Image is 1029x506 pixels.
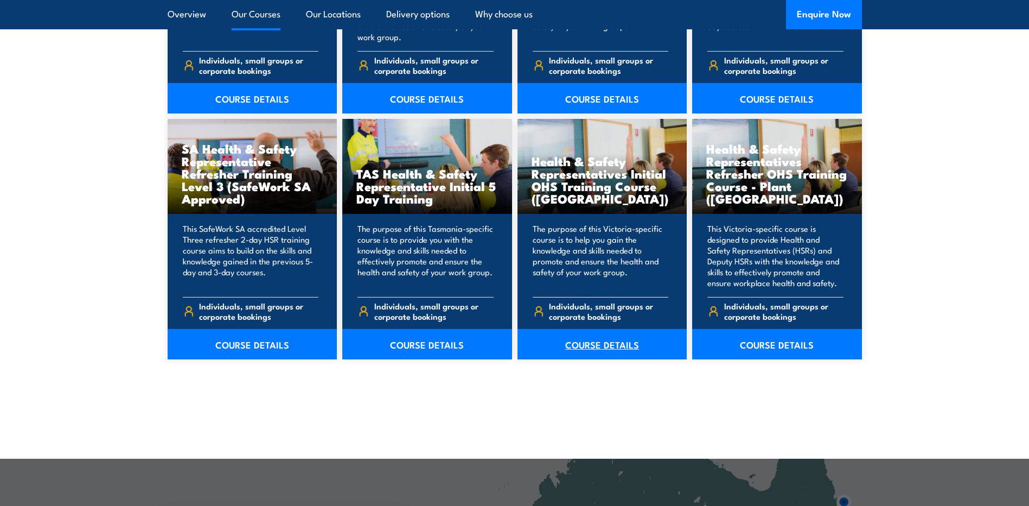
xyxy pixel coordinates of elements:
a: COURSE DETAILS [517,329,687,359]
p: This Victoria-specific course is designed to provide Health and Safety Representatives (HSRs) and... [707,223,843,288]
h3: SA Health & Safety Representative Refresher Training Level 3 (SafeWork SA Approved) [182,142,323,205]
h3: Health & Safety Representatives Refresher OHS Training Course - Plant ([GEOGRAPHIC_DATA]) [706,142,848,205]
span: Individuals, small groups or corporate bookings [199,55,318,75]
span: Individuals, small groups or corporate bookings [549,55,668,75]
a: COURSE DETAILS [168,329,337,359]
a: COURSE DETAILS [342,329,512,359]
span: Individuals, small groups or corporate bookings [724,301,843,321]
span: Individuals, small groups or corporate bookings [199,301,318,321]
a: COURSE DETAILS [517,83,687,113]
span: Individuals, small groups or corporate bookings [374,55,494,75]
span: Individuals, small groups or corporate bookings [549,301,668,321]
a: COURSE DETAILS [342,83,512,113]
p: The purpose of this Tasmania-specific course is to provide you with the knowledge and skills need... [357,223,494,288]
p: The purpose of this Victoria-specific course is to help you gain the knowledge and skills needed ... [533,223,669,288]
span: Individuals, small groups or corporate bookings [374,301,494,321]
a: COURSE DETAILS [692,329,862,359]
a: COURSE DETAILS [692,83,862,113]
a: COURSE DETAILS [168,83,337,113]
span: Individuals, small groups or corporate bookings [724,55,843,75]
h3: TAS Health & Safety Representative Initial 5 Day Training [356,167,498,205]
h3: Health & Safety Representatives Initial OHS Training Course ([GEOGRAPHIC_DATA]) [532,155,673,205]
p: This SafeWork SA accredited Level Three refresher 2-day HSR training course aims to build on the ... [183,223,319,288]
